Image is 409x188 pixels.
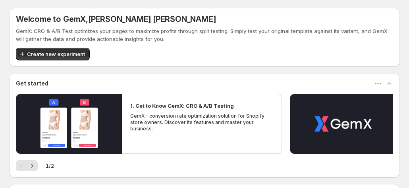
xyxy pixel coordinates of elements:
[27,50,85,58] span: Create new experiment
[16,14,393,24] h5: Welcome to GemX
[130,102,234,110] h2: 1. Get to Know GemX: CRO & A/B Testing
[130,113,274,132] p: GemX - conversion rate optimization solution for Shopify store owners. Discover its features and ...
[86,14,216,24] span: , [PERSON_NAME] [PERSON_NAME]
[16,160,38,171] nav: Pagination
[290,94,396,154] button: Play video
[16,94,122,154] button: Play video
[46,162,54,170] span: 1 / 2
[16,79,48,87] h3: Get started
[16,48,90,60] button: Create new experiment
[27,160,38,171] button: Next
[16,27,393,43] p: GemX: CRO & A/B Test optimizes your pages to maximize profits through split testing. Simply test ...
